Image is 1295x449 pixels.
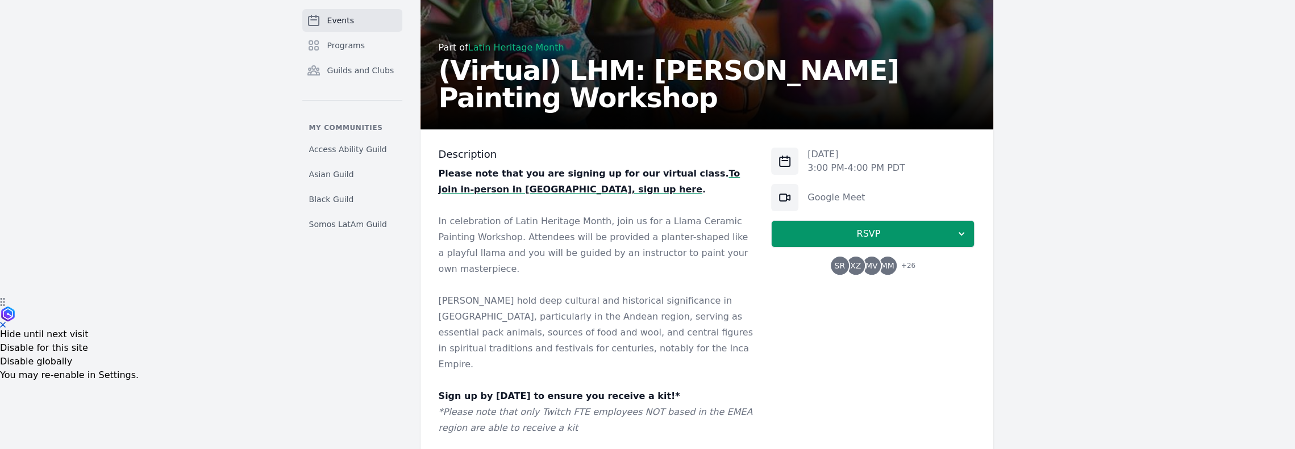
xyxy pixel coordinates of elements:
a: Black Guild [302,189,402,209]
span: MV [865,262,878,270]
span: Somos LatAm Guild [309,219,387,230]
h2: (Virtual) LHM: [PERSON_NAME] Painting Workshop [439,57,975,111]
strong: . [702,184,706,195]
strong: Please note that you are signing up for our virtual class. [439,168,729,179]
span: Access Ability Guild [309,144,387,155]
span: Asian Guild [309,169,354,180]
p: My communities [302,123,402,132]
span: + 26 [894,259,915,275]
p: [PERSON_NAME] hold deep cultural and historical significance in [GEOGRAPHIC_DATA], particularly i... [439,293,753,372]
strong: Sign up by [DATE] to ensure you receive a kit!* [439,391,680,401]
a: Asian Guild [302,164,402,184]
div: Part of [439,41,975,54]
span: SR [834,262,845,270]
a: Access Ability Guild [302,139,402,160]
span: Guilds and Clubs [327,65,394,76]
a: Latin Heritage Month [468,42,564,53]
span: RSVP [781,227,956,241]
span: Black Guild [309,194,354,205]
p: 3:00 PM - 4:00 PM PDT [807,161,905,175]
span: Programs [327,40,365,51]
nav: Sidebar [302,9,402,234]
em: *Please note that only Twitch FTE employees NOT based in the EMEA region are able to receive a kit [439,406,753,433]
a: Somos LatAm Guild [302,214,402,234]
h3: Description [439,148,753,161]
span: Events [327,15,354,26]
a: Events [302,9,402,32]
span: XZ [850,262,861,270]
p: In celebration of Latin Heritage Month, join us for a Llama Ceramic Painting Workshop. Attendees ... [439,213,753,277]
a: Programs [302,34,402,57]
a: Google Meet [807,192,865,203]
p: [DATE] [807,148,905,161]
button: RSVP [771,220,975,247]
span: MM [881,262,894,270]
a: Guilds and Clubs [302,59,402,82]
